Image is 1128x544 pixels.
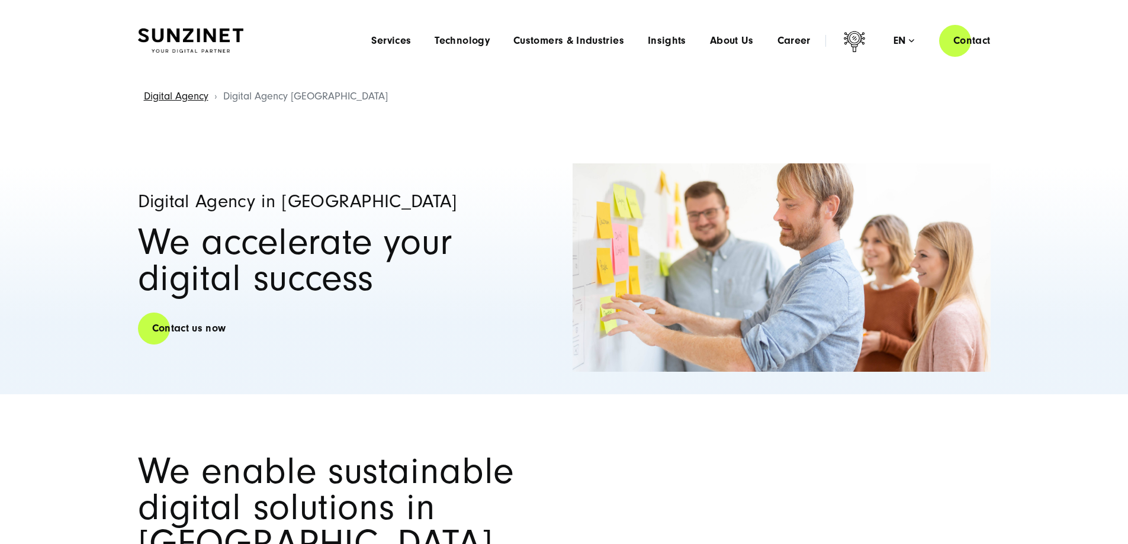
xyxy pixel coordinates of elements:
[138,224,556,297] h1: We accelerate your digital success
[573,163,991,372] img: Zwei Männer und zwei Frauen stehen vor einem Whiteboard und kleben bunte Post-its auf
[939,24,1005,57] a: Contact
[710,35,754,47] a: About Us
[144,90,208,102] a: Digital Agency
[138,311,240,345] a: Contact us now
[894,35,914,47] div: en
[138,190,556,213] h3: Digital Agency in [GEOGRAPHIC_DATA]
[223,90,388,102] span: Digital Agency [GEOGRAPHIC_DATA]
[371,35,411,47] a: Services
[648,35,686,47] a: Insights
[777,35,811,47] a: Career
[513,35,624,47] a: Customers & Industries
[138,28,243,53] img: SUNZINET Full Service Digital Agentur
[435,35,490,47] a: Technology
